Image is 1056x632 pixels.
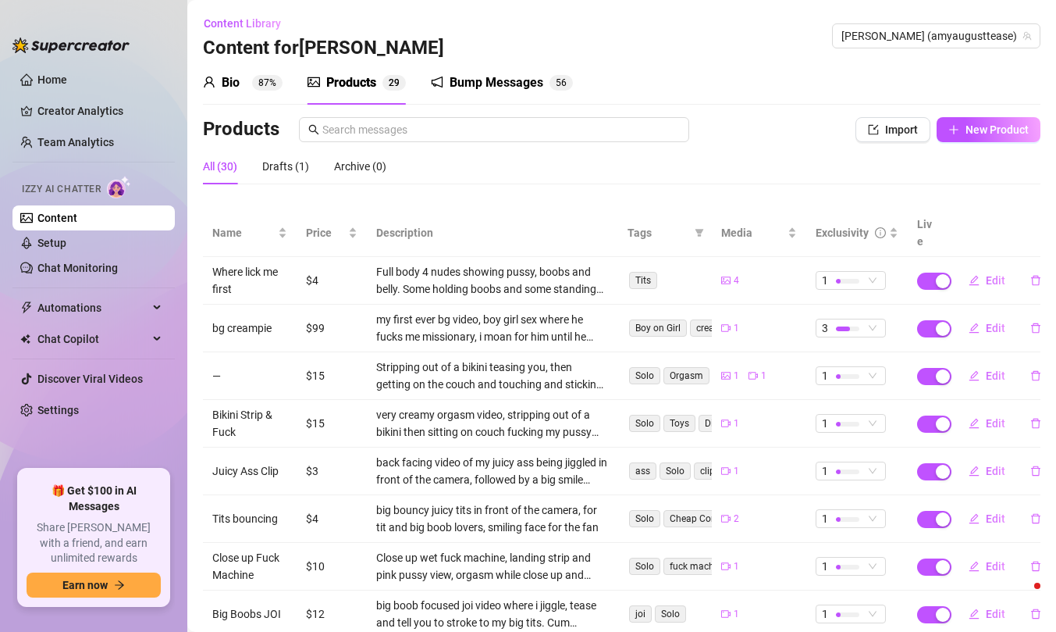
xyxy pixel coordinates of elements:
[986,370,1005,382] span: Edit
[956,602,1018,627] button: Edit
[721,562,731,571] span: video-camera
[297,257,367,305] td: $4
[376,263,609,298] div: Full body 4 nudes showing pussy, boobs and belly. Some holding boobs and some standing naked and ...
[986,465,1005,477] span: Edit
[334,158,386,175] div: Archive (0)
[734,321,739,336] span: 1
[629,367,660,384] span: Solo
[721,323,731,333] span: video-camera
[908,209,947,257] th: Live
[969,513,980,524] span: edit
[855,117,930,142] button: Import
[734,369,739,384] span: 1
[663,415,695,432] span: Toys
[969,275,980,286] span: edit
[394,77,400,88] span: 9
[721,514,731,523] span: video-camera
[1030,275,1041,286] span: delete
[204,17,281,30] span: Content Library
[748,371,758,380] span: video-camera
[252,75,283,91] sup: 87%
[734,464,739,479] span: 1
[203,495,297,543] td: Tits bouncing
[1030,418,1041,429] span: delete
[450,73,543,92] div: Bump Messages
[986,608,1005,620] span: Edit
[322,121,680,138] input: Search messages
[822,415,828,432] span: 1
[1018,363,1054,388] button: delete
[655,605,686,623] span: Solo
[956,363,1018,388] button: Edit
[203,543,297,591] td: Close up Fuck Machine
[841,24,1031,48] span: Amy (amyaugusttease)
[37,295,148,320] span: Automations
[1030,323,1041,334] span: delete
[761,369,766,384] span: 1
[629,558,660,575] span: Solo
[618,209,712,257] th: Tags
[37,262,118,274] a: Chat Monitoring
[969,561,980,572] span: edit
[969,418,980,429] span: edit
[203,76,215,88] span: user
[816,224,869,241] div: Exclusivity
[956,411,1018,436] button: Edit
[297,352,367,400] td: $15
[885,123,918,136] span: Import
[262,158,309,175] div: Drafts (1)
[690,320,741,337] span: creampie
[308,76,320,88] span: picture
[721,609,731,619] span: video-camera
[663,367,709,384] span: Orgasm
[734,559,739,574] span: 1
[376,359,609,393] div: Stripping out of a bikini teasing you, then getting on the couch and touching and sticking my fin...
[1030,370,1041,381] span: delete
[62,579,108,591] span: Earn now
[712,209,805,257] th: Media
[695,228,704,237] span: filter
[27,520,161,566] span: Share [PERSON_NAME] with a friend, and earn unlimited rewards
[956,268,1018,293] button: Edit
[306,224,345,241] span: Price
[937,117,1040,142] button: New Product
[956,316,1018,341] button: Edit
[629,462,656,480] span: ass
[376,502,609,536] div: big bouncy juicy tits in front of the camera, for tit and big boob lovers, smiling face for the fan
[297,209,367,257] th: Price
[956,506,1018,531] button: Edit
[20,334,30,345] img: Chat Copilot
[107,176,131,198] img: AI Chatter
[367,209,618,257] th: Description
[629,605,652,623] span: joi
[37,404,79,416] a: Settings
[37,237,66,249] a: Setup
[37,98,162,123] a: Creator Analytics
[20,302,33,314] span: thunderbolt
[721,276,731,285] span: picture
[212,224,275,241] span: Name
[1030,561,1041,572] span: delete
[969,370,980,381] span: edit
[37,373,143,385] a: Discover Viral Videos
[27,484,161,514] span: 🎁 Get $100 in AI Messages
[222,73,240,92] div: Bio
[376,406,609,441] div: very creamy orgasm video, stripping out of a bikini then sitting on couch fucking my pussy until ...
[721,224,784,241] span: Media
[956,459,1018,484] button: Edit
[969,466,980,477] span: edit
[561,77,567,88] span: 6
[203,448,297,495] td: Juicy Ass Clip
[326,73,376,92] div: Products
[203,400,297,448] td: Bikini Strip & Fuck
[734,512,739,527] span: 2
[692,221,707,245] span: filter
[382,75,406,91] sup: 29
[297,305,367,352] td: $99
[660,462,691,480] span: Solo
[376,549,609,584] div: Close up wet fuck machine, landing strip and pink pussy view, orgasm while close up and being fuc...
[822,320,828,337] span: 3
[1018,459,1054,484] button: delete
[556,77,561,88] span: 5
[822,462,828,480] span: 1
